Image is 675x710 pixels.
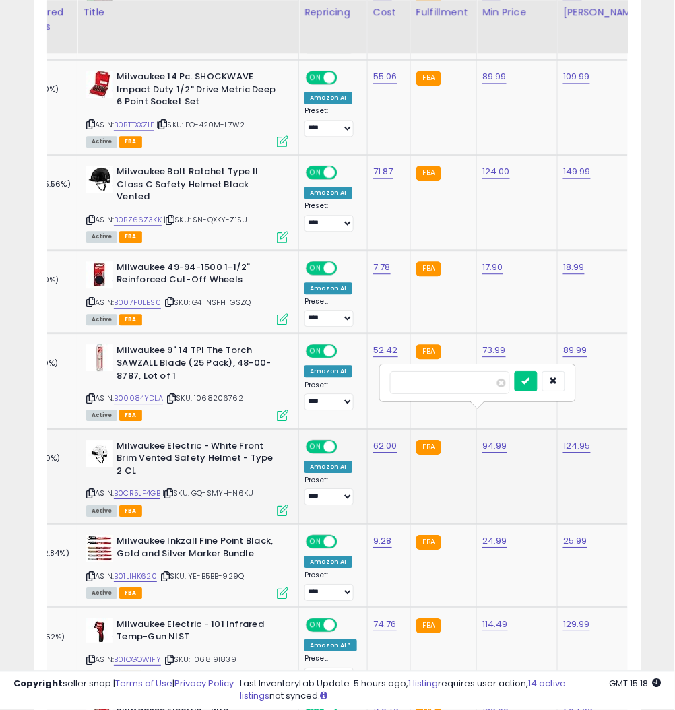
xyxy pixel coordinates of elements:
div: 43 [22,618,77,631]
div: 1 [22,464,77,476]
a: B007FULES0 [114,297,161,309]
a: B00084YDLA [114,393,163,404]
a: B0BTTXXZ1F [114,119,154,131]
div: Preset: [304,654,357,684]
span: | SKU: GQ-SMYH-N6KU [162,488,253,498]
small: FBA [416,535,441,550]
div: 20 [22,286,77,298]
div: Last InventoryLab Update: 5 hours ago, requires user action, not synced. [240,678,662,703]
div: Preset: [304,201,357,232]
img: 31f3B9e4aHL._SL40_.jpg [86,344,113,371]
b: Milwaukee 49-94-1500 1-1/2" Reinforced Cut-Off Wheels [117,261,280,290]
div: seller snap | | [13,678,234,691]
img: 51FQjgoNp3L._SL40_.jpg [86,535,113,562]
a: B0CR5JF4GB [114,488,160,499]
strong: Copyright [13,678,63,690]
a: B01CGOW1FY [114,654,161,666]
div: Amazon AI [304,556,352,568]
div: Amazon AI [304,461,352,473]
small: FBA [416,166,441,181]
div: ASIN: [86,261,288,324]
img: 31cXbdYxvWL._SL40_.jpg [86,618,113,643]
div: Amazon AI [304,365,352,377]
span: | SKU: 1068191839 [163,654,236,665]
a: 149.99 [563,165,591,179]
div: 38 [22,344,77,356]
img: 31SELSATTkL._SL40_.jpg [86,261,113,288]
span: All listings currently available for purchase on Amazon [86,587,117,599]
a: 114.49 [482,618,508,631]
div: Preset: [304,297,357,327]
div: 6 [22,440,77,452]
div: Min Price [482,5,552,19]
div: ASIN: [86,71,288,146]
span: OFF [335,72,357,84]
a: 89.99 [563,344,587,357]
span: All listings currently available for purchase on Amazon [86,505,117,517]
img: 41lqxB9U1FL._SL40_.jpg [86,166,113,193]
a: 18.99 [563,261,585,274]
div: ASIN: [86,618,288,681]
a: 25.99 [563,534,587,548]
a: 17.90 [482,261,503,274]
div: Preset: [304,106,357,137]
span: ON [307,536,324,548]
small: FBA [416,440,441,455]
div: 12 [22,261,77,273]
a: 14 active listings [240,678,567,703]
span: ON [307,346,324,357]
span: OFF [335,619,357,631]
div: ASIN: [86,166,288,240]
small: FBA [416,344,441,359]
a: B01LIHK620 [114,571,157,582]
span: FBA [119,314,142,325]
span: All listings currently available for purchase on Amazon [86,314,117,325]
div: Ordered Items [22,5,71,33]
small: (-32.84%) [31,548,69,558]
a: 129.99 [563,618,590,631]
span: ON [307,619,324,631]
a: 89.99 [482,70,507,84]
span: ON [307,262,324,273]
small: FBA [416,261,441,276]
span: OFF [335,167,357,179]
div: Preset: [304,571,357,601]
div: ASIN: [86,440,288,515]
span: | SKU: YE-B5BB-929Q [159,571,244,581]
a: 71.87 [373,165,393,179]
div: ASIN: [86,535,288,598]
div: Title [83,5,293,19]
span: OFF [335,536,357,548]
div: Fulfillment [416,5,471,19]
a: B0BZ66Z3KK [114,214,162,226]
a: 24.99 [482,534,507,548]
span: | SKU: G4-NSFH-GSZQ [163,297,251,308]
div: 4 [22,95,77,107]
b: Milwaukee Electric - 101 Infrared Temp-Gun NIST [117,618,280,647]
div: 19 [22,369,77,381]
a: 1 listing [409,678,439,690]
b: Milwaukee Electric - White Front Brim Vented Safety Helmet - Type 2 CL [117,440,280,481]
small: FBA [416,618,441,633]
span: FBA [119,587,142,599]
span: All listings currently available for purchase on Amazon [86,231,117,243]
span: FBA [119,410,142,421]
div: Amazon AI * [304,639,357,651]
div: Repricing [304,5,362,19]
b: Milwaukee Inkzall Fine Point Black, Gold and Silver Marker Bundle [117,535,280,563]
div: Cost [373,5,405,19]
a: 124.00 [482,165,510,179]
span: FBA [119,136,142,148]
div: Amazon AI [304,92,352,104]
div: Amazon AI [304,282,352,294]
span: FBA [119,505,142,517]
span: OFF [335,441,357,452]
a: 7.78 [373,261,391,274]
a: 9.28 [373,534,392,548]
a: 73.99 [482,344,506,357]
div: [PERSON_NAME] [563,5,643,19]
span: ON [307,441,324,452]
a: Terms of Use [115,678,172,690]
a: Privacy Policy [174,678,234,690]
span: All listings currently available for purchase on Amazon [86,136,117,148]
